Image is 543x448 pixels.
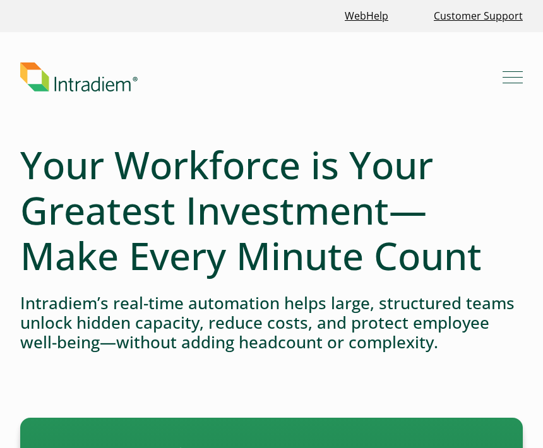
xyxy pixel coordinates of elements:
h4: Intradiem’s real-time automation helps large, structured teams unlock hidden capacity, reduce cos... [20,293,523,353]
h1: Your Workforce is Your Greatest Investment—Make Every Minute Count [20,142,523,278]
button: Mobile Navigation Button [503,67,523,87]
img: Intradiem [20,62,138,91]
a: Link to homepage of Intradiem [20,62,503,91]
a: Link opens in a new window [340,3,393,30]
a: Customer Support [429,3,528,30]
